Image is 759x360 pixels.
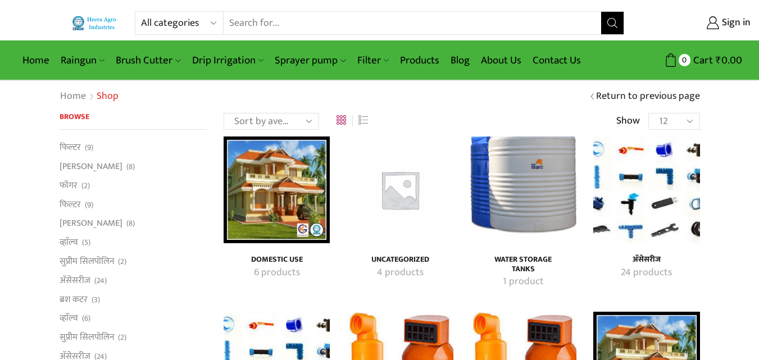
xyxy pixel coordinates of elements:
[17,47,55,74] a: Home
[85,199,93,211] span: (9)
[616,114,640,129] span: Show
[475,47,527,74] a: About Us
[94,275,107,286] span: (24)
[254,266,300,280] mark: 6 products
[470,136,576,243] a: Visit product category Water Storage Tanks
[359,255,440,265] h4: Uncategorized
[690,53,713,68] span: Cart
[60,271,90,290] a: अ‍ॅसेसरीज
[60,214,122,233] a: [PERSON_NAME]
[641,13,751,33] a: Sign in
[82,313,90,324] span: (6)
[716,52,742,69] bdi: 0.00
[593,136,699,243] img: अ‍ॅसेसरीज
[269,47,351,74] a: Sprayer pump
[606,255,687,265] a: Visit product category अ‍ॅसेसरीज
[621,266,672,280] mark: 24 products
[593,136,699,243] a: Visit product category अ‍ॅसेसरीज
[118,256,126,267] span: (2)
[60,141,81,157] a: फिल्टर
[483,255,564,274] h4: Water Storage Tanks
[596,89,700,104] a: Return to previous page
[394,47,445,74] a: Products
[60,290,88,309] a: ब्रश कटर
[377,266,424,280] mark: 4 products
[60,195,81,214] a: फिल्टर
[97,90,119,103] h1: Shop
[60,328,114,347] a: सुप्रीम सिलपोलिन
[60,110,89,123] span: Browse
[606,266,687,280] a: Visit product category अ‍ॅसेसरीज
[224,12,601,34] input: Search for...
[236,255,317,265] a: Visit product category Domestic Use
[601,12,624,34] button: Search button
[126,161,135,172] span: (8)
[60,89,87,104] a: Home
[224,136,330,243] a: Visit product category Domestic Use
[527,47,587,74] a: Contact Us
[60,157,122,176] a: [PERSON_NAME]
[118,332,126,343] span: (2)
[470,136,576,243] img: Water Storage Tanks
[347,136,453,243] img: Uncategorized
[60,233,78,252] a: व्हाॅल्व
[679,54,690,66] span: 0
[483,255,564,274] a: Visit product category Water Storage Tanks
[187,47,269,74] a: Drip Irrigation
[236,266,317,280] a: Visit product category Domestic Use
[60,309,78,328] a: व्हाॅल्व
[81,180,90,192] span: (2)
[60,176,78,195] a: फॉगर
[635,50,742,71] a: 0 Cart ₹0.00
[60,89,119,104] nav: Breadcrumb
[716,52,721,69] span: ₹
[55,47,110,74] a: Raingun
[503,275,544,289] mark: 1 product
[352,47,394,74] a: Filter
[126,218,135,229] span: (8)
[445,47,475,74] a: Blog
[82,237,90,248] span: (5)
[719,16,751,30] span: Sign in
[606,255,687,265] h4: अ‍ॅसेसरीज
[359,255,440,265] a: Visit product category Uncategorized
[359,266,440,280] a: Visit product category Uncategorized
[92,294,100,306] span: (3)
[347,136,453,243] a: Visit product category Uncategorized
[236,255,317,265] h4: Domestic Use
[110,47,186,74] a: Brush Cutter
[224,136,330,243] img: Domestic Use
[60,252,114,271] a: सुप्रीम सिलपोलिन
[224,113,319,130] select: Shop order
[483,275,564,289] a: Visit product category Water Storage Tanks
[85,142,93,153] span: (9)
